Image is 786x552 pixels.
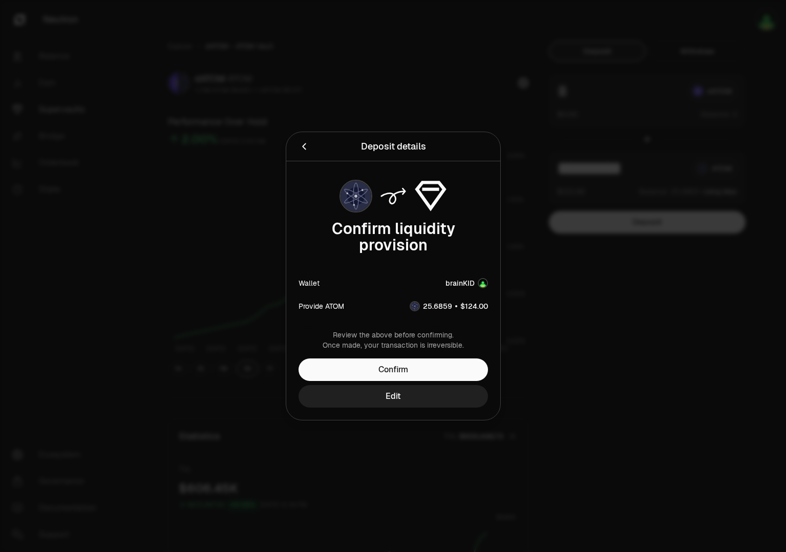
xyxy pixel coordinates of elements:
div: Wallet [299,278,320,288]
button: Edit [299,385,488,408]
img: Account Image [478,278,488,288]
img: ATOM Logo [411,302,419,310]
button: Confirm [299,358,488,381]
div: Deposit details [360,139,426,154]
div: Review the above before confirming. Once made, your transaction is irreversible. [299,330,488,350]
button: Back [299,139,310,154]
div: Provide ATOM [299,301,344,311]
img: ATOM Logo [341,181,371,211]
div: Confirm liquidity provision [299,221,488,253]
button: brainKID [445,278,488,288]
div: brainKID [445,278,475,288]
